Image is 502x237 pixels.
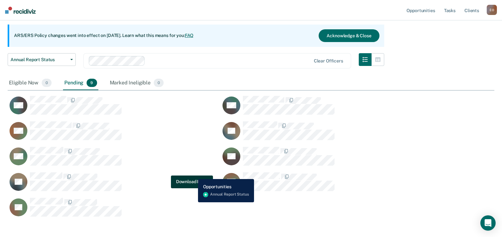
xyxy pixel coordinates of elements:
[314,58,343,64] div: Clear officers
[11,57,68,62] span: Annual Report Status
[221,121,434,147] div: CaseloadOpportunityCell-05021489
[109,76,165,90] div: Marked Ineligible0
[5,7,36,14] img: Recidiviz
[480,215,496,231] div: Open Intercom Messenger
[185,33,194,38] a: FAQ
[8,121,221,147] div: CaseloadOpportunityCell-05607483
[171,175,213,188] button: Download Form
[8,96,221,121] div: CaseloadOpportunityCell-03781692
[171,175,213,188] a: Navigate to form link
[8,76,53,90] div: Eligible Now0
[487,5,497,15] button: EO
[8,172,221,197] div: CaseloadOpportunityCell-19025731
[154,79,164,87] span: 0
[63,76,98,90] div: Pending9
[221,172,434,197] div: CaseloadOpportunityCell-02810859
[42,79,52,87] span: 0
[8,197,221,223] div: CaseloadOpportunityCell-17179128
[8,53,76,66] button: Annual Report Status
[487,5,497,15] div: E O
[221,147,434,172] div: CaseloadOpportunityCell-06576729
[8,147,221,172] div: CaseloadOpportunityCell-04418407
[221,96,434,121] div: CaseloadOpportunityCell-06758910
[87,79,97,87] span: 9
[14,32,194,39] p: ARS/ERS Policy changes went into effect on [DATE]. Learn what this means for you:
[319,29,379,42] button: Acknowledge & Close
